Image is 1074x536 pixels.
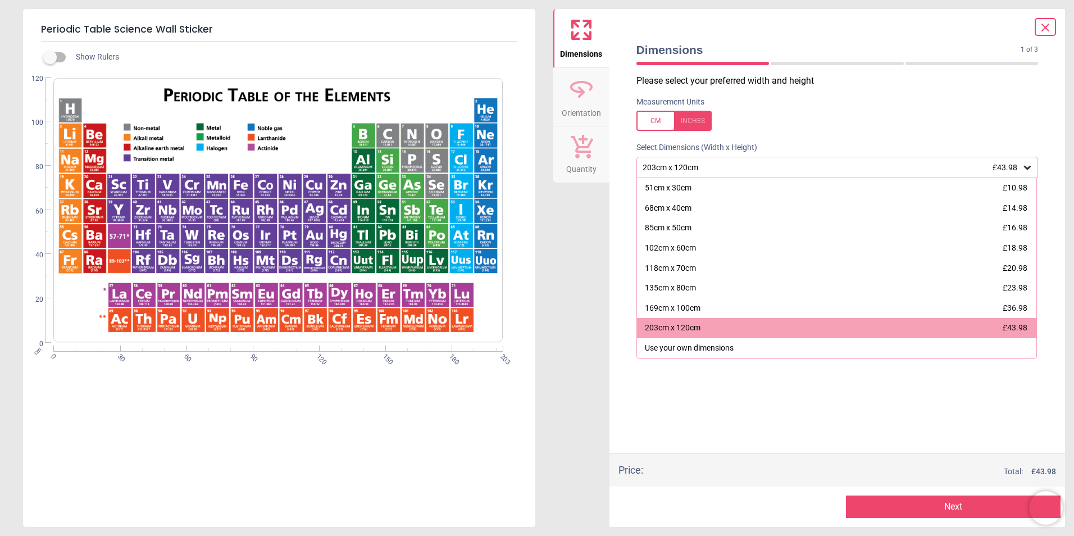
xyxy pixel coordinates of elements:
span: 180 [447,352,454,360]
span: 150 [380,352,388,360]
span: 43.98 [1036,467,1056,476]
span: £36.98 [1003,303,1027,312]
div: 118cm x 70cm [645,263,696,274]
label: Measurement Units [636,97,704,108]
label: Select Dimensions (Width x Height) [627,142,757,153]
div: 85cm x 50cm [645,222,691,234]
span: Orientation [562,102,601,119]
button: Quantity [553,126,609,183]
span: £20.98 [1003,264,1027,272]
span: £43.98 [993,163,1017,172]
div: 169cm x 100cm [645,303,700,314]
span: 90 [248,352,255,360]
span: £10.98 [1003,183,1027,192]
span: £43.98 [1003,323,1027,332]
span: 20 [22,295,43,305]
div: 68cm x 40cm [645,203,691,214]
span: 0 [22,339,43,349]
div: Price : [618,463,643,477]
span: £18.98 [1003,243,1027,252]
span: £ [1031,466,1056,478]
span: Quantity [566,158,597,175]
button: Dimensions [553,9,609,67]
span: Dimensions [560,43,602,60]
div: 135cm x 80cm [645,283,696,294]
span: 100 [22,118,43,128]
span: £23.98 [1003,283,1027,292]
span: £14.98 [1003,203,1027,212]
div: Total: [660,466,1057,478]
span: 120 [314,352,321,360]
span: 1 of 3 [1021,45,1038,54]
span: 120 [22,74,43,84]
span: 203 [498,352,505,360]
div: Use your own dimensions [645,343,734,354]
span: 30 [115,352,122,360]
span: 60 [22,207,43,216]
div: 51cm x 30cm [645,183,691,194]
button: Orientation [553,68,609,126]
span: 40 [22,251,43,260]
span: 80 [22,162,43,172]
button: Next [846,496,1061,518]
span: Dimensions [636,42,1021,58]
span: 60 [181,352,189,360]
span: £16.98 [1003,223,1027,232]
div: 102cm x 60cm [645,243,696,254]
span: 0 [49,352,56,360]
iframe: Brevo live chat [1029,491,1063,525]
h5: Periodic Table Science Wall Sticker [41,18,517,42]
span: cm [33,346,43,356]
p: Please select your preferred width and height [636,75,1048,87]
div: 203cm x 120cm [645,322,700,334]
div: 203cm x 120cm [641,163,1022,172]
div: Show Rulers [50,51,535,64]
